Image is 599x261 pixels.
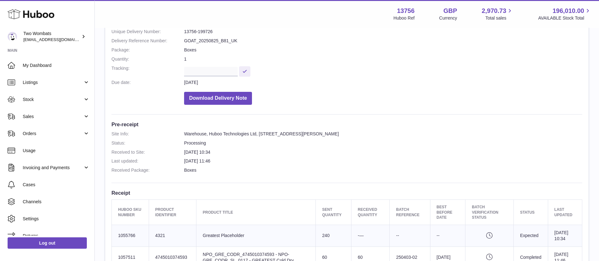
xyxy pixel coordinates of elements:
dd: Boxes [184,47,582,53]
dt: Unique Delivery Number: [111,29,184,35]
span: [EMAIL_ADDRESS][DOMAIN_NAME] [23,37,93,42]
th: Product title [196,200,316,225]
dd: [DATE] [184,80,582,86]
span: Sales [23,114,83,120]
td: Greatest Placeholder [196,225,316,246]
td: 240 [316,225,351,246]
dd: Boxes [184,167,582,173]
dd: 13756-199726 [184,29,582,35]
dt: Tracking: [111,65,184,76]
img: internalAdmin-13756@internal.huboo.com [8,32,17,41]
dt: Quantity: [111,56,184,62]
td: -- [430,225,465,246]
span: Orders [23,131,83,137]
div: Two Wombats [23,31,80,43]
dt: Package: [111,47,184,53]
dt: Due date: [111,80,184,86]
th: Received Quantity [351,200,390,225]
a: Log out [8,237,87,249]
span: 196,010.00 [553,7,584,15]
a: 2,970.73 Total sales [482,7,514,21]
dd: GOAT_20250825_B81_UK [184,38,582,44]
strong: GBP [443,7,457,15]
span: Stock [23,97,83,103]
span: 2,970.73 [482,7,506,15]
dt: Site Info: [111,131,184,137]
strong: 13756 [397,7,415,15]
h3: Receipt [111,189,582,196]
th: Huboo SKU Number [112,200,149,225]
span: Cases [23,182,90,188]
dd: 1 [184,56,582,62]
span: Invoicing and Payments [23,165,83,171]
div: Huboo Ref [393,15,415,21]
dt: Delivery Reference Number: [111,38,184,44]
dt: Received to Site: [111,149,184,155]
button: Download Delivery Note [184,92,252,105]
th: Batch Reference [390,200,430,225]
dt: Received Package: [111,167,184,173]
th: Status [513,200,548,225]
span: Settings [23,216,90,222]
span: Listings [23,80,83,86]
span: AVAILABLE Stock Total [538,15,591,21]
h3: Pre-receipt [111,121,582,128]
span: Usage [23,148,90,154]
span: Total sales [485,15,513,21]
th: Sent Quantity [316,200,351,225]
td: -- [390,225,430,246]
dd: Warehouse, Huboo Technologies Ltd, [STREET_ADDRESS][PERSON_NAME] [184,131,582,137]
div: Currency [439,15,457,21]
span: Returns [23,233,90,239]
td: 4321 [149,225,196,246]
dt: Status: [111,140,184,146]
span: My Dashboard [23,62,90,68]
th: Last updated [548,200,582,225]
dd: [DATE] 11:46 [184,158,582,164]
th: Product Identifier [149,200,196,225]
td: -— [351,225,390,246]
td: 1055766 [112,225,149,246]
th: Batch Verification Status [465,200,514,225]
dd: Processing [184,140,582,146]
span: Channels [23,199,90,205]
td: Expected [513,225,548,246]
td: [DATE] 10:34 [548,225,582,246]
dt: Last updated: [111,158,184,164]
dd: [DATE] 10:34 [184,149,582,155]
th: Best Before Date [430,200,465,225]
a: 196,010.00 AVAILABLE Stock Total [538,7,591,21]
